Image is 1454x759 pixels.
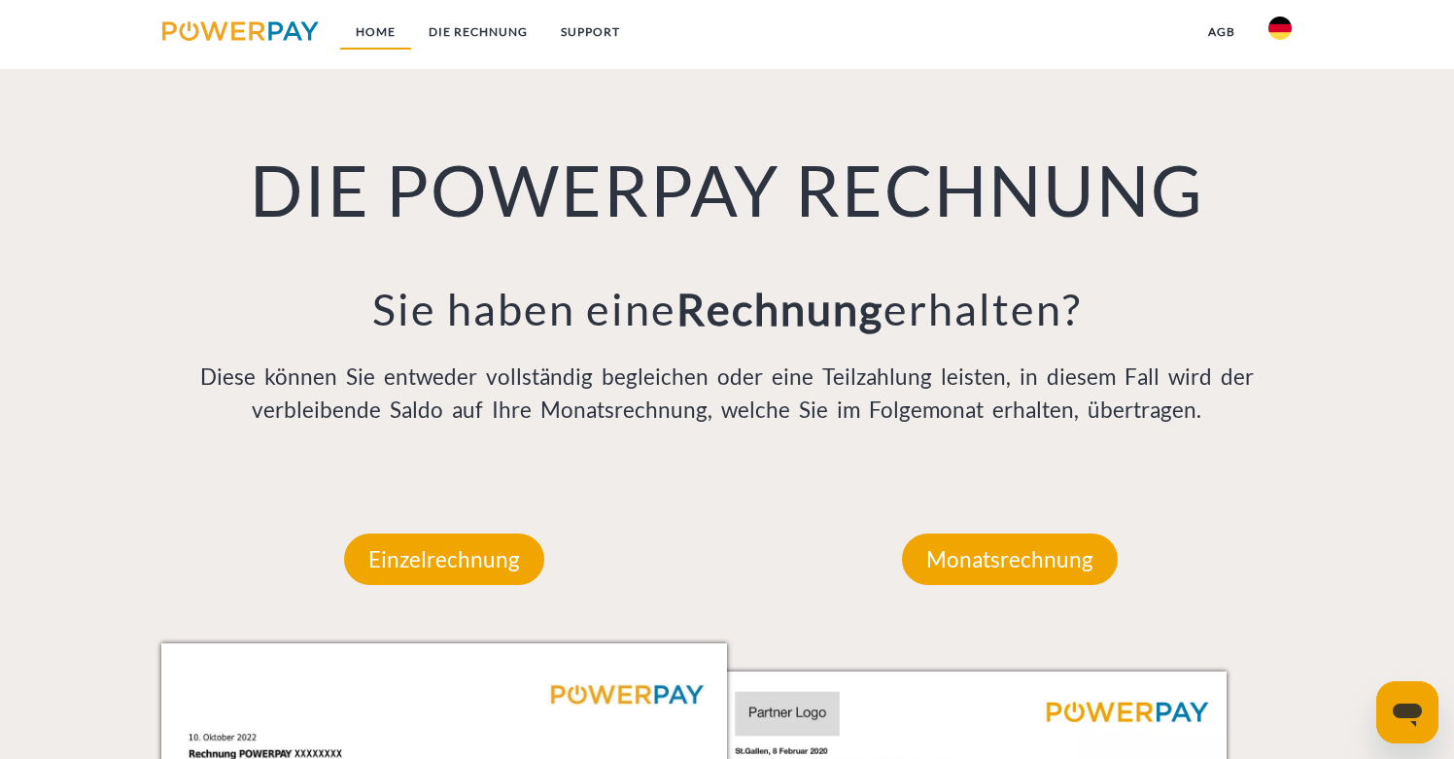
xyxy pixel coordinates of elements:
img: logo-powerpay.svg [162,21,319,41]
b: Rechnung [676,283,883,335]
img: de [1268,17,1292,40]
a: DIE RECHNUNG [412,15,544,50]
p: Diese können Sie entweder vollständig begleichen oder eine Teilzahlung leisten, in diesem Fall wi... [161,361,1294,427]
h1: DIE POWERPAY RECHNUNG [161,146,1294,233]
h3: Sie haben eine erhalten? [161,282,1294,336]
p: Einzelrechnung [344,534,544,586]
a: agb [1192,15,1252,50]
a: SUPPORT [544,15,637,50]
p: Monatsrechnung [902,534,1118,586]
iframe: Schaltfläche zum Öffnen des Messaging-Fensters [1376,681,1438,743]
a: Home [339,15,412,50]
